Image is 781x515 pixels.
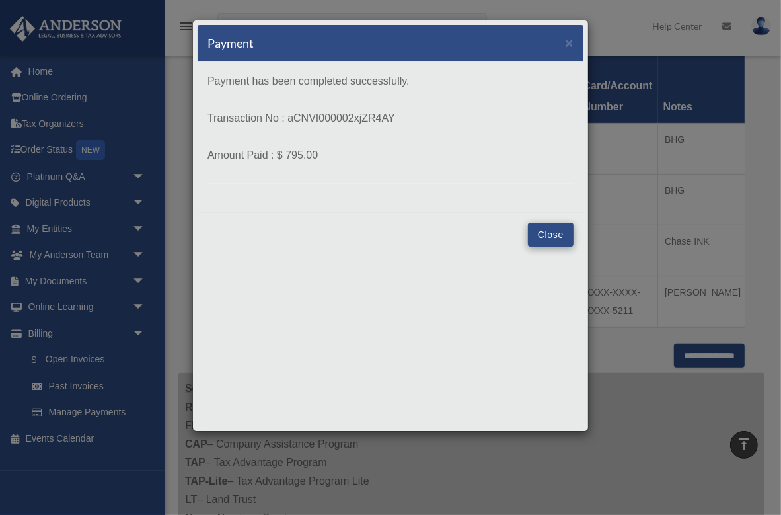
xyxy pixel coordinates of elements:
p: Amount Paid : $ 795.00 [207,146,574,165]
button: Close [565,36,574,50]
p: Payment has been completed successfully. [207,72,574,91]
span: × [565,35,574,50]
h5: Payment [207,35,254,52]
button: Close [528,223,574,247]
p: Transaction No : aCNVI000002xjZR4AY [207,109,574,128]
